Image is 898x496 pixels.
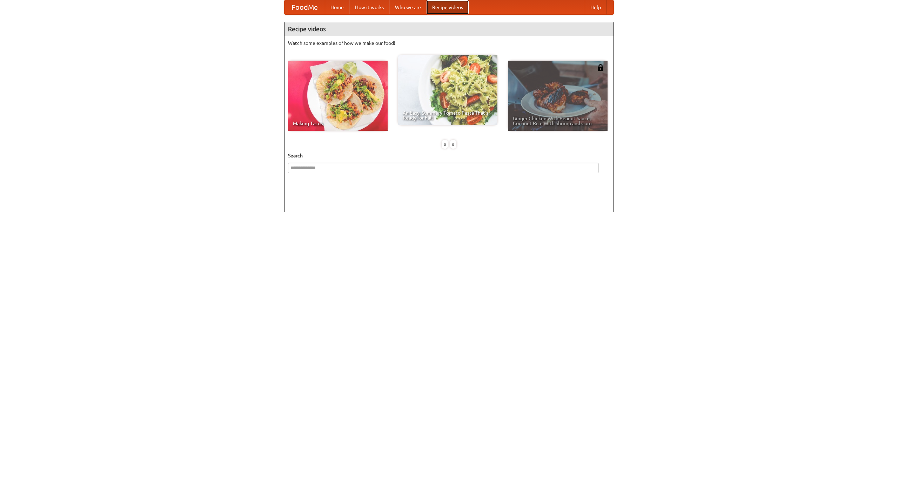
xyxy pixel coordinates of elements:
a: Home [325,0,349,14]
a: An Easy, Summery Tomato Pasta That's Ready for Fall [398,55,497,125]
a: Help [585,0,607,14]
a: How it works [349,0,389,14]
p: Watch some examples of how we make our food! [288,40,610,47]
h5: Search [288,152,610,159]
span: Making Tacos [293,121,383,126]
a: FoodMe [284,0,325,14]
span: An Easy, Summery Tomato Pasta That's Ready for Fall [403,110,492,120]
a: Making Tacos [288,61,388,131]
a: Recipe videos [427,0,469,14]
img: 483408.png [597,64,604,71]
a: Who we are [389,0,427,14]
div: » [450,140,456,149]
div: « [442,140,448,149]
h4: Recipe videos [284,22,614,36]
